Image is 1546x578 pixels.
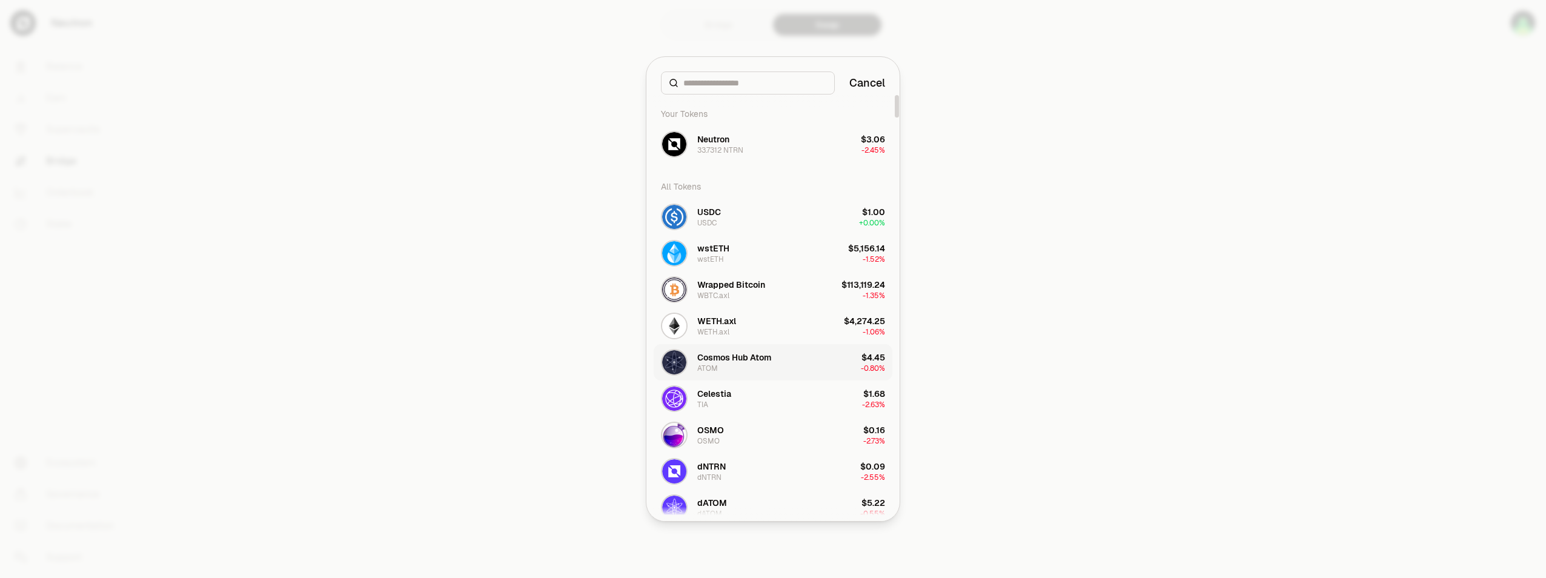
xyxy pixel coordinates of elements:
[697,315,736,327] div: WETH.axl
[861,497,885,509] div: $5.22
[697,254,724,264] div: wstETH
[697,436,720,446] div: OSMO
[662,459,686,483] img: dNTRN Logo
[662,132,686,156] img: NTRN Logo
[697,242,729,254] div: wstETH
[697,206,721,218] div: USDC
[662,423,686,447] img: OSMO Logo
[841,279,885,291] div: $113,119.24
[860,509,885,519] span: -0.55%
[697,327,729,337] div: WETH.axl
[654,126,892,162] button: NTRN LogoNeutron33.7312 NTRN$3.06-2.45%
[697,460,726,473] div: dNTRN
[654,102,892,126] div: Your Tokens
[860,460,885,473] div: $0.09
[697,509,722,519] div: dATOM
[654,199,892,235] button: USDC LogoUSDCUSDC$1.00+0.00%
[662,350,686,374] img: ATOM Logo
[848,242,885,254] div: $5,156.14
[697,145,743,155] div: 33.7312 NTRN
[662,314,686,338] img: WETH.axl Logo
[862,400,885,410] span: -2.63%
[863,388,885,400] div: $1.68
[861,364,885,373] span: -0.80%
[654,235,892,271] button: wstETH LogowstETHwstETH$5,156.14-1.52%
[697,424,724,436] div: OSMO
[863,327,885,337] span: -1.06%
[654,344,892,380] button: ATOM LogoCosmos Hub AtomATOM$4.45-0.80%
[697,351,771,364] div: Cosmos Hub Atom
[654,308,892,344] button: WETH.axl LogoWETH.axlWETH.axl$4,274.25-1.06%
[859,218,885,228] span: + 0.00%
[863,424,885,436] div: $0.16
[862,206,885,218] div: $1.00
[861,145,885,155] span: -2.45%
[654,271,892,308] button: WBTC.axl LogoWrapped BitcoinWBTC.axl$113,119.24-1.35%
[849,75,885,91] button: Cancel
[654,417,892,453] button: OSMO LogoOSMOOSMO$0.16-2.73%
[863,254,885,264] span: -1.52%
[662,205,686,229] img: USDC Logo
[662,277,686,302] img: WBTC.axl Logo
[697,400,708,410] div: TIA
[844,315,885,327] div: $4,274.25
[662,387,686,411] img: TIA Logo
[697,291,729,301] div: WBTC.axl
[662,496,686,520] img: dATOM Logo
[861,133,885,145] div: $3.06
[697,388,731,400] div: Celestia
[861,473,885,482] span: -2.55%
[654,490,892,526] button: dATOM LogodATOMdATOM$5.22-0.55%
[697,218,717,228] div: USDC
[654,174,892,199] div: All Tokens
[697,279,765,291] div: Wrapped Bitcoin
[697,364,718,373] div: ATOM
[863,291,885,301] span: -1.35%
[861,351,885,364] div: $4.45
[697,473,722,482] div: dNTRN
[654,453,892,490] button: dNTRN LogodNTRNdNTRN$0.09-2.55%
[697,133,729,145] div: Neutron
[654,380,892,417] button: TIA LogoCelestiaTIA$1.68-2.63%
[662,241,686,265] img: wstETH Logo
[697,497,727,509] div: dATOM
[863,436,885,446] span: -2.73%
